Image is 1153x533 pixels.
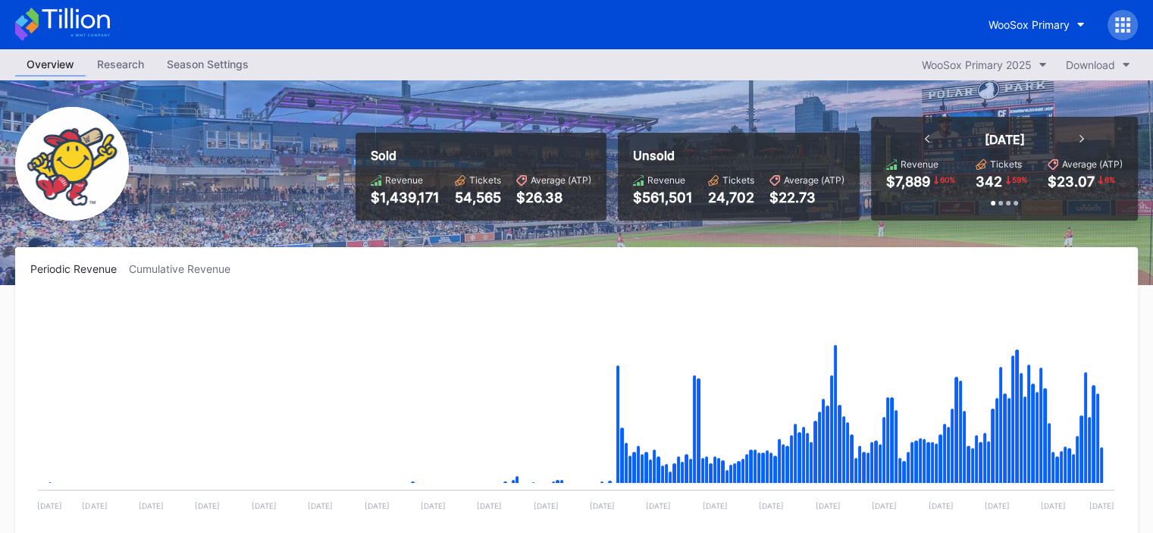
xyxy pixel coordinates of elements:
[534,501,559,510] text: [DATE]
[769,190,844,205] div: $22.73
[938,174,957,186] div: 60 %
[976,174,1002,190] div: 342
[647,174,685,186] div: Revenue
[872,501,897,510] text: [DATE]
[129,262,243,275] div: Cumulative Revenue
[15,107,129,221] img: WooSox_Primary.png
[901,158,938,170] div: Revenue
[252,501,277,510] text: [DATE]
[531,174,591,186] div: Average (ATP)
[646,501,671,510] text: [DATE]
[365,501,390,510] text: [DATE]
[421,501,446,510] text: [DATE]
[469,174,501,186] div: Tickets
[86,53,155,75] div: Research
[37,501,62,510] text: [DATE]
[385,174,423,186] div: Revenue
[708,190,754,205] div: 24,702
[977,11,1096,39] button: WooSox Primary
[477,501,502,510] text: [DATE]
[15,53,86,77] a: Overview
[914,55,1054,75] button: WooSox Primary 2025
[1062,158,1123,170] div: Average (ATP)
[86,53,155,77] a: Research
[989,18,1070,31] div: WooSox Primary
[886,174,930,190] div: $7,889
[371,190,440,205] div: $1,439,171
[784,174,844,186] div: Average (ATP)
[308,501,333,510] text: [DATE]
[703,501,728,510] text: [DATE]
[759,501,784,510] text: [DATE]
[922,58,1032,71] div: WooSox Primary 2025
[1010,174,1029,186] div: 59 %
[985,501,1010,510] text: [DATE]
[82,501,107,510] text: [DATE]
[371,148,591,163] div: Sold
[1058,55,1138,75] button: Download
[139,501,164,510] text: [DATE]
[30,294,1122,522] svg: Chart title
[1041,501,1066,510] text: [DATE]
[1048,174,1095,190] div: $23.07
[516,190,591,205] div: $26.38
[722,174,754,186] div: Tickets
[985,132,1025,147] div: [DATE]
[155,53,260,77] a: Season Settings
[990,158,1022,170] div: Tickets
[928,501,953,510] text: [DATE]
[816,501,841,510] text: [DATE]
[155,53,260,75] div: Season Settings
[455,190,501,205] div: 54,565
[1066,58,1115,71] div: Download
[633,148,844,163] div: Unsold
[1103,174,1117,186] div: 6 %
[590,501,615,510] text: [DATE]
[30,262,129,275] div: Periodic Revenue
[1089,501,1114,510] text: [DATE]
[633,190,693,205] div: $561,501
[195,501,220,510] text: [DATE]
